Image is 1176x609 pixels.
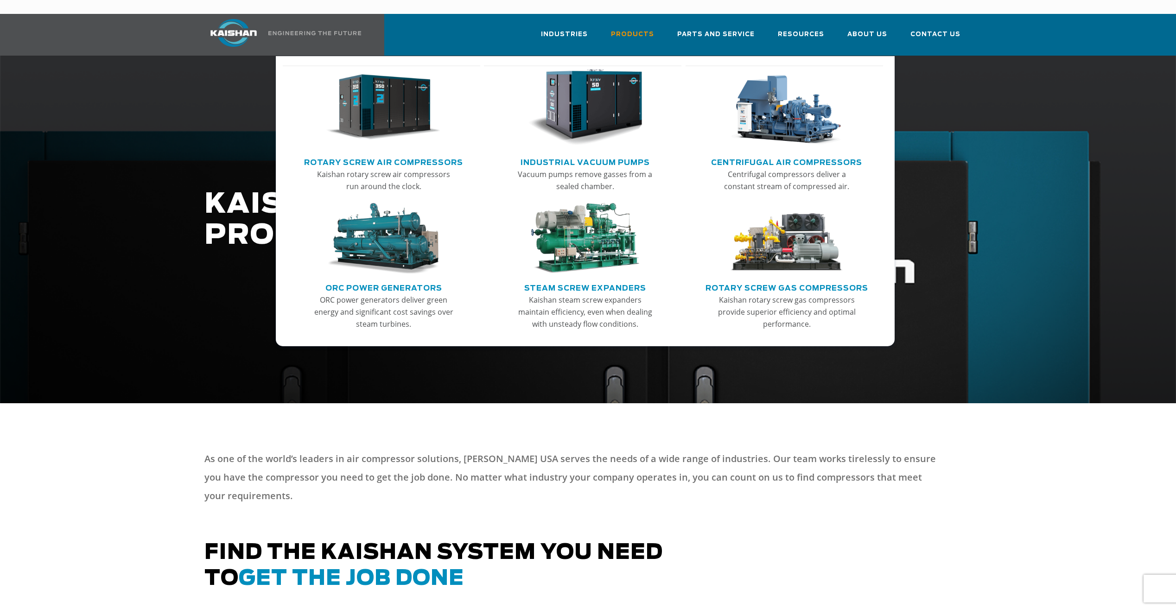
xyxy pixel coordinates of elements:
[304,154,463,168] a: Rotary Screw Air Compressors
[239,568,464,589] span: get the job done
[714,294,859,330] p: Kaishan rotary screw gas compressors provide superior efficiency and optimal performance.
[778,29,824,40] span: Resources
[730,69,844,146] img: thumb-Centrifugal-Air-Compressors
[778,22,824,54] a: Resources
[325,280,442,294] a: ORC Power Generators
[730,203,844,274] img: thumb-Rotary-Screw-Gas-Compressors
[910,29,960,40] span: Contact Us
[714,168,859,192] p: Centrifugal compressors deliver a constant stream of compressed air.
[711,154,862,168] a: Centrifugal Air Compressors
[541,22,588,54] a: Industries
[521,154,650,168] a: Industrial Vacuum Pumps
[677,29,755,40] span: Parts and Service
[611,29,654,40] span: Products
[910,22,960,54] a: Contact Us
[528,69,642,146] img: thumb-Industrial-Vacuum-Pumps
[326,203,440,274] img: thumb-ORC-Power-Generators
[311,168,456,192] p: Kaishan rotary screw air compressors run around the clock.
[326,69,440,146] img: thumb-Rotary-Screw-Air-Compressors
[204,542,663,589] span: Find the kaishan system you need to
[204,450,941,505] p: As one of the world’s leaders in air compressor solutions, [PERSON_NAME] USA serves the needs of ...
[677,22,755,54] a: Parts and Service
[513,294,657,330] p: Kaishan steam screw expanders maintain efficiency, even when dealing with unsteady flow conditions.
[204,189,842,251] h1: KAISHAN PRODUCTS
[847,29,887,40] span: About Us
[706,280,868,294] a: Rotary Screw Gas Compressors
[524,280,646,294] a: Steam Screw Expanders
[541,29,588,40] span: Industries
[268,31,361,35] img: Engineering the future
[847,22,887,54] a: About Us
[513,168,657,192] p: Vacuum pumps remove gasses from a sealed chamber.
[311,294,456,330] p: ORC power generators deliver green energy and significant cost savings over steam turbines.
[199,14,363,56] a: Kaishan USA
[611,22,654,54] a: Products
[528,203,642,274] img: thumb-Steam-Screw-Expanders
[199,19,268,47] img: kaishan logo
